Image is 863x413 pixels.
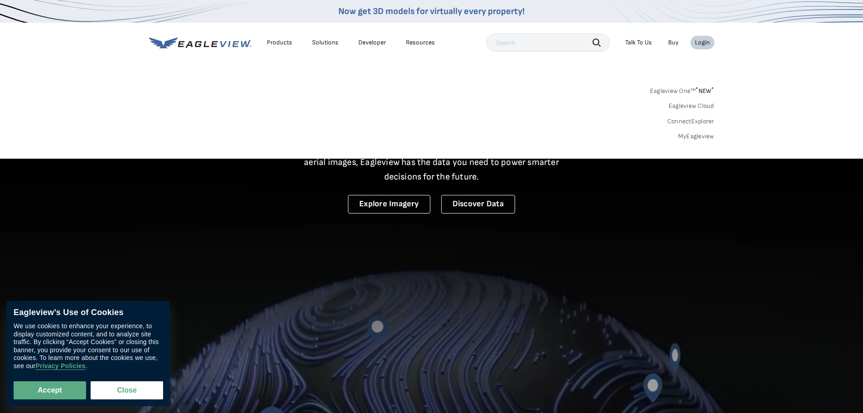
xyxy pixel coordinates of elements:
[348,195,430,214] a: Explore Imagery
[14,381,86,399] button: Accept
[667,117,714,126] a: ConnectExplorer
[668,39,679,47] a: Buy
[625,39,652,47] div: Talk To Us
[14,322,163,370] div: We use cookies to enhance your experience, to display customized content, and to analyze site tra...
[678,132,714,141] a: MyEagleview
[669,102,714,110] a: Eagleview Cloud
[35,362,85,370] a: Privacy Policies
[650,84,714,95] a: Eagleview One™*NEW*
[338,6,525,17] a: Now get 3D models for virtually every property!
[91,381,163,399] button: Close
[695,87,714,95] span: NEW
[358,39,386,47] a: Developer
[267,39,292,47] div: Products
[406,39,435,47] div: Resources
[441,195,515,214] a: Discover Data
[695,39,710,47] div: Login
[487,34,610,52] input: Search
[293,141,570,184] p: A new era starts here. Built on more than 3.5 billion high-resolution aerial images, Eagleview ha...
[14,308,163,318] div: Eagleview’s Use of Cookies
[312,39,338,47] div: Solutions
